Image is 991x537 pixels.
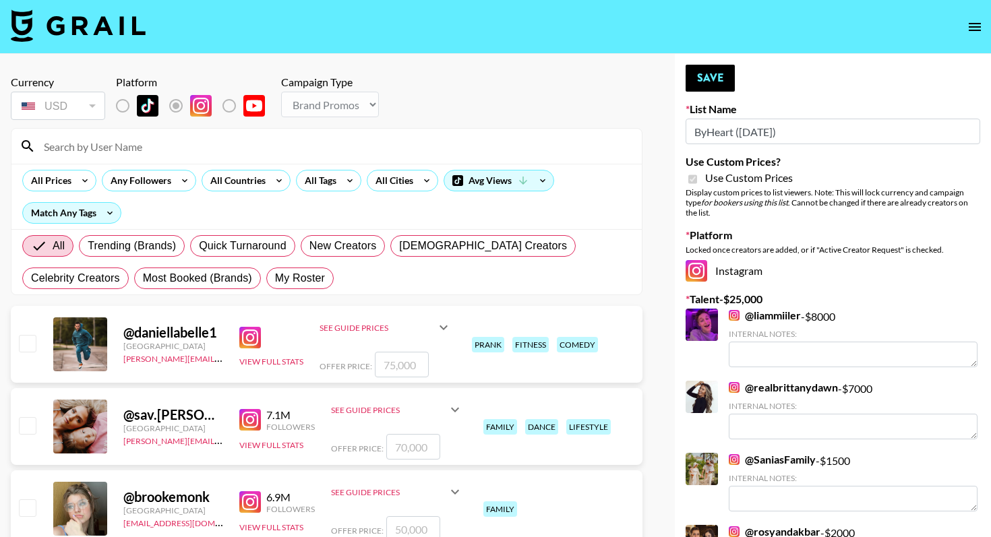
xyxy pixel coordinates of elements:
div: Instagram [686,260,980,282]
img: Instagram [729,526,740,537]
img: Instagram [729,310,740,321]
span: Celebrity Creators [31,270,120,286]
img: YouTube [243,95,265,117]
button: View Full Stats [239,440,303,450]
div: All Cities [367,170,416,191]
span: My Roster [275,270,325,286]
div: @ daniellabelle1 [123,324,223,341]
div: Internal Notes: [729,329,978,339]
div: Internal Notes: [729,473,978,483]
span: Offer Price: [331,443,384,453]
div: See Guide Prices [331,487,447,497]
img: Instagram [239,409,261,431]
a: [PERSON_NAME][EMAIL_ADDRESS][DOMAIN_NAME] [123,351,323,364]
input: 70,000 [386,434,440,460]
img: Grail Talent [11,9,146,42]
img: Instagram [239,491,261,513]
input: 75,000 [375,352,429,377]
button: View Full Stats [239,522,303,532]
div: Match Any Tags [23,203,121,223]
label: Platform [686,228,980,242]
div: See Guide Prices [320,311,452,344]
div: [GEOGRAPHIC_DATA] [123,505,223,515]
div: - $ 1500 [729,453,978,511]
div: family [483,501,517,517]
div: All Tags [297,170,339,191]
div: @ brookemonk [123,488,223,505]
div: Display custom prices to list viewers. Note: This will lock currency and campaign type . Cannot b... [686,187,980,218]
a: [PERSON_NAME][EMAIL_ADDRESS][DOMAIN_NAME] [123,433,323,446]
label: Talent - $ 25,000 [686,292,980,306]
div: See Guide Prices [331,476,463,508]
span: New Creators [309,238,377,254]
div: Internal Notes: [729,401,978,411]
img: Instagram [686,260,707,282]
div: Avg Views [444,170,553,191]
div: Any Followers [102,170,174,191]
div: Followers [266,504,315,514]
span: All [53,238,65,254]
div: lifestyle [566,419,611,435]
span: Trending (Brands) [88,238,176,254]
div: 7.1M [266,408,315,422]
span: Use Custom Prices [705,171,793,185]
div: fitness [512,337,549,352]
div: 6.9M [266,491,315,504]
a: @liammiiler [729,309,801,322]
div: @ sav.[PERSON_NAME] [123,406,223,423]
div: USD [13,94,102,118]
label: Use Custom Prices? [686,155,980,168]
div: All Prices [23,170,74,191]
img: Instagram [190,95,212,117]
img: Instagram [729,454,740,465]
em: for bookers using this list [701,197,788,208]
button: Save [686,65,735,92]
img: Instagram [729,382,740,393]
div: Currency [11,75,105,89]
label: List Name [686,102,980,116]
img: TikTok [137,95,158,117]
a: [EMAIL_ADDRESS][DOMAIN_NAME] [123,515,259,528]
div: dance [525,419,558,435]
span: Offer Price: [320,361,372,371]
button: View Full Stats [239,356,303,367]
div: See Guide Prices [331,393,463,426]
div: All Countries [202,170,268,191]
div: [GEOGRAPHIC_DATA] [123,341,223,351]
div: List locked to Instagram. [116,92,276,120]
div: Locked once creators are added, or if "Active Creator Request" is checked. [686,245,980,255]
div: - $ 7000 [729,381,978,439]
div: Currency is locked to USD [11,89,105,123]
img: Instagram [239,327,261,348]
div: [GEOGRAPHIC_DATA] [123,423,223,433]
input: Search by User Name [36,135,634,157]
span: Quick Turnaround [199,238,287,254]
div: Platform [116,75,276,89]
div: comedy [557,337,598,352]
div: Followers [266,422,315,432]
div: - $ 8000 [729,309,978,367]
span: [DEMOGRAPHIC_DATA] Creators [399,238,567,254]
span: Offer Price: [331,526,384,536]
div: See Guide Prices [320,323,436,333]
div: Campaign Type [281,75,379,89]
a: @SaniasFamily [729,453,816,466]
button: open drawer [961,13,988,40]
span: Most Booked (Brands) [143,270,252,286]
div: See Guide Prices [331,405,447,415]
div: family [483,419,517,435]
a: @realbrittanydawn [729,381,838,394]
div: prank [472,337,504,352]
